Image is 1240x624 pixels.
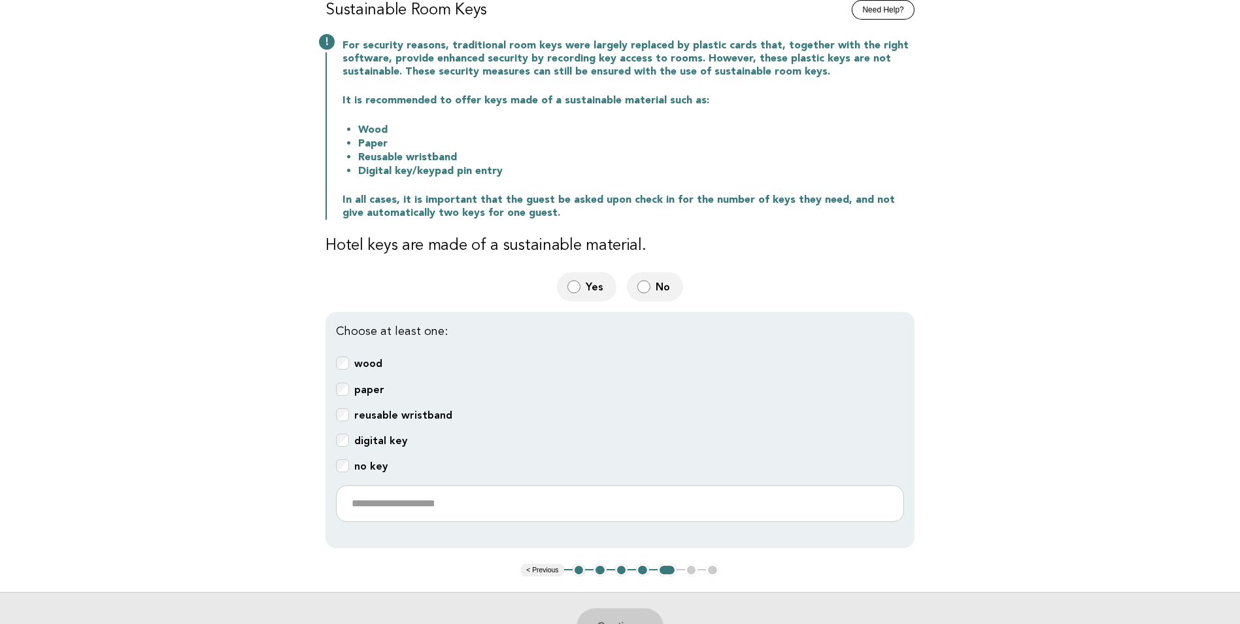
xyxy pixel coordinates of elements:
[521,564,563,577] button: < Previous
[658,564,677,577] button: 5
[336,322,904,341] p: Choose at least one:
[358,150,914,164] li: Reusable wristband
[636,564,649,577] button: 4
[354,460,388,472] b: no key
[573,564,586,577] button: 1
[354,434,407,447] b: digital key
[343,94,914,107] p: It is recommended to offer keys made of a sustainable material such as:
[354,357,382,370] b: wood
[656,280,673,294] span: No
[354,383,384,396] b: paper
[567,280,580,294] input: Yes
[358,137,914,150] li: Paper
[586,280,606,294] span: Yes
[326,235,914,256] h3: Hotel keys are made of a sustainable material.
[594,564,607,577] button: 2
[343,194,914,220] p: In all cases, it is important that the guest be asked upon check in for the number of keys they n...
[358,123,914,137] li: Wood
[358,164,914,178] li: Digital key/keypad pin entry
[354,409,452,421] b: reusable wristband
[637,280,650,294] input: No
[343,39,914,78] p: For security reasons, traditional room keys were largely replaced by plastic cards that, together...
[615,564,628,577] button: 3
